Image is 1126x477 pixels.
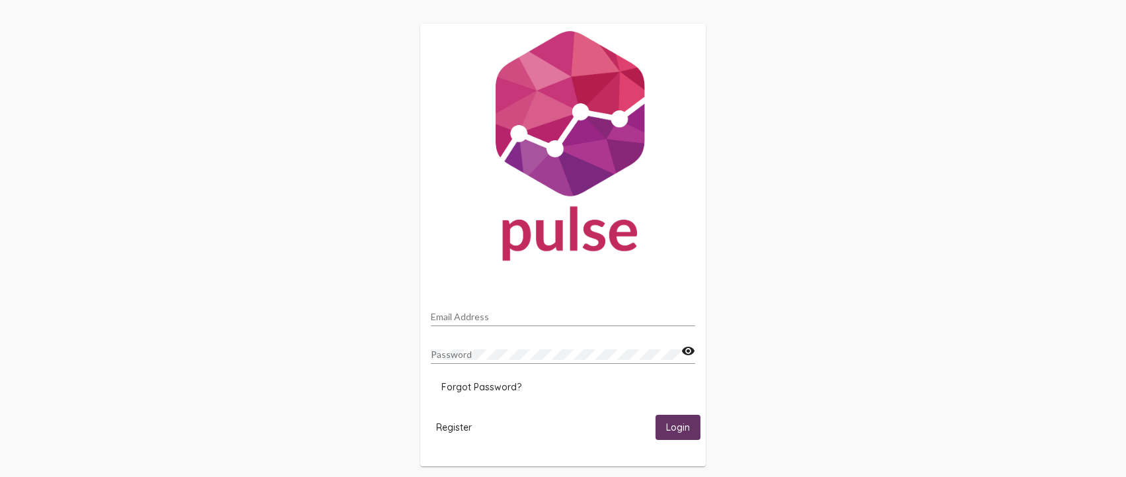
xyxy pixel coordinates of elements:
span: Forgot Password? [441,381,521,393]
span: Login [666,422,690,434]
button: Register [426,415,482,439]
button: Login [656,415,700,439]
img: Pulse For Good Logo [420,24,706,274]
mat-icon: visibility [681,343,695,359]
button: Forgot Password? [431,375,532,399]
span: Register [436,421,472,433]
